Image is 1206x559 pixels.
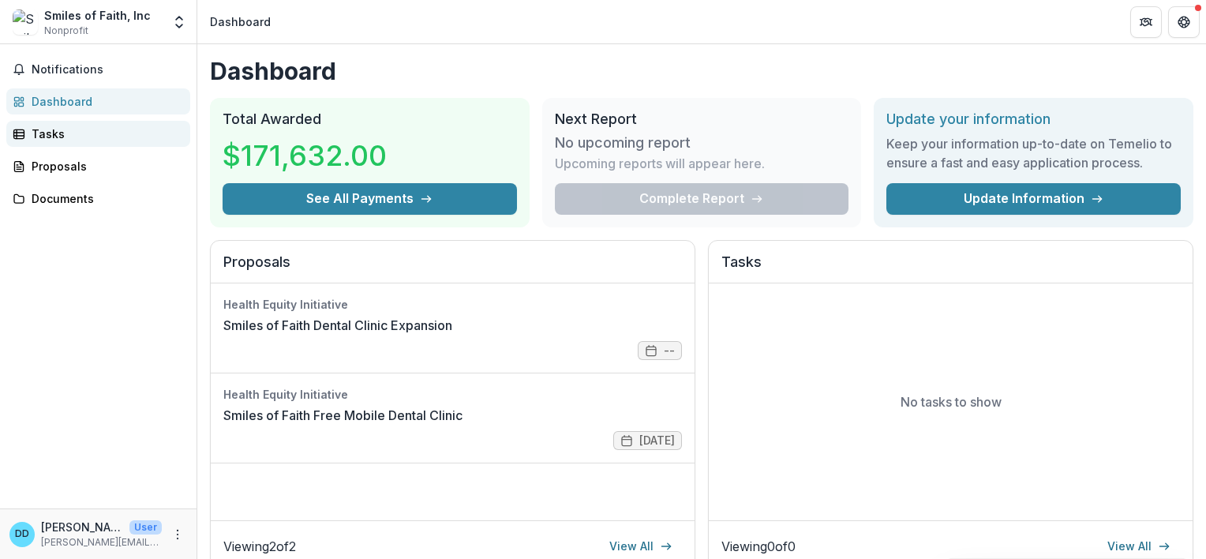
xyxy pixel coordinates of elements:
p: [PERSON_NAME][EMAIL_ADDRESS][DOMAIN_NAME] [41,535,162,550]
h3: $171,632.00 [223,134,387,177]
button: Open entity switcher [168,6,190,38]
h2: Proposals [223,253,682,283]
nav: breadcrumb [204,10,277,33]
div: Documents [32,190,178,207]
a: Documents [6,186,190,212]
span: Notifications [32,63,184,77]
img: Smiles of Faith, Inc [13,9,38,35]
div: Proposals [32,158,178,174]
p: User [129,520,162,535]
button: Notifications [6,57,190,82]
p: Upcoming reports will appear here. [555,154,765,173]
div: Dashboard [210,13,271,30]
h2: Total Awarded [223,111,517,128]
h2: Tasks [721,253,1180,283]
h1: Dashboard [210,57,1193,85]
div: Dashboard [32,93,178,110]
p: No tasks to show [901,392,1002,411]
p: Viewing 0 of 0 [721,537,796,556]
a: Proposals [6,153,190,179]
a: View All [600,534,682,559]
button: More [168,525,187,544]
a: Dashboard [6,88,190,114]
a: Update Information [886,183,1181,215]
a: Smiles of Faith Free Mobile Dental Clinic [223,406,463,425]
p: Viewing 2 of 2 [223,537,296,556]
span: Nonprofit [44,24,88,38]
h2: Next Report [555,111,849,128]
div: Dr. Meredith Davison [15,529,29,539]
a: Smiles of Faith Dental Clinic Expansion [223,316,452,335]
button: See All Payments [223,183,517,215]
h3: Keep your information up-to-date on Temelio to ensure a fast and easy application process. [886,134,1181,172]
button: Get Help [1168,6,1200,38]
h2: Update your information [886,111,1181,128]
a: Tasks [6,121,190,147]
h3: No upcoming report [555,134,691,152]
button: Partners [1130,6,1162,38]
a: View All [1098,534,1180,559]
div: Smiles of Faith, Inc [44,7,151,24]
div: Tasks [32,126,178,142]
p: [PERSON_NAME] [41,519,123,535]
